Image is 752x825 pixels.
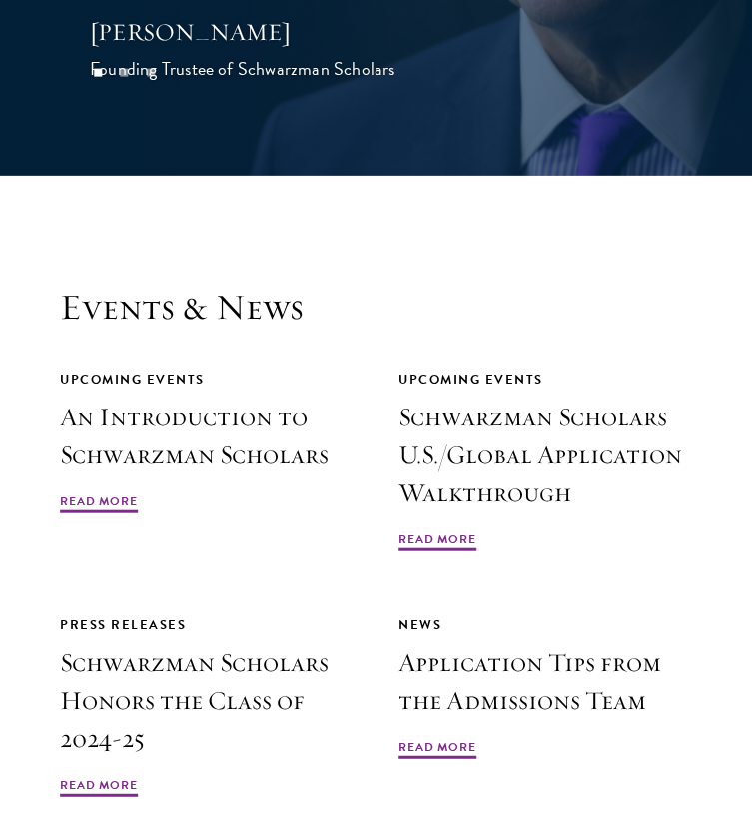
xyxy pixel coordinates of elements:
[398,614,692,762] a: News Application Tips from the Admissions Team Read More
[60,286,692,329] h2: Events & News
[60,369,354,391] div: Upcoming Events
[60,399,354,474] h3: An Introduction to Schwarzman Scholars
[398,614,692,636] div: News
[60,614,354,800] a: Press Releases Schwarzman Scholars Honors the Class of 2024-25 Read More
[398,530,476,554] span: Read More
[85,60,111,86] button: 1 of 3
[90,55,449,83] div: Founding Trustee of Schwarzman Scholars
[111,60,137,86] button: 2 of 3
[398,369,692,391] div: Upcoming Events
[60,369,354,516] a: Upcoming Events An Introduction to Schwarzman Scholars Read More
[398,399,692,512] h3: Schwarzman Scholars U.S./Global Application Walkthrough
[398,369,692,554] a: Upcoming Events Schwarzman Scholars U.S./Global Application Walkthrough Read More
[398,738,476,762] span: Read More
[60,644,354,758] h3: Schwarzman Scholars Honors the Class of 2024-25
[398,644,692,720] h3: Application Tips from the Admissions Team
[60,492,138,516] span: Read More
[60,776,138,800] span: Read More
[60,614,354,636] div: Press Releases
[90,15,449,49] div: [PERSON_NAME]
[138,60,164,86] button: 3 of 3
